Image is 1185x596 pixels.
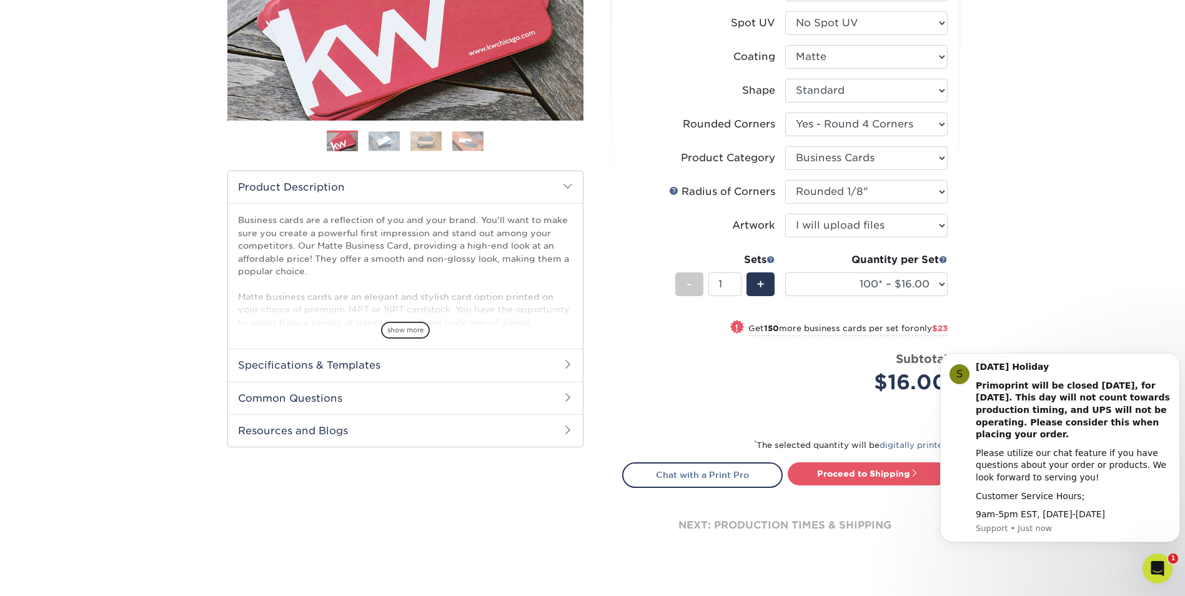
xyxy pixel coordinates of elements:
[228,171,583,203] h2: Product Description
[880,440,948,450] a: digitally printed
[1143,554,1173,584] iframe: Intercom live chat
[327,126,358,157] img: Business Cards 01
[452,131,483,151] img: Business Cards 04
[3,558,106,592] iframe: Google Customer Reviews
[935,334,1185,562] iframe: Intercom notifications message
[622,488,948,563] div: next: production times & shipping
[622,462,783,487] a: Chat with a Print Pro
[932,324,948,333] span: $23
[914,324,948,333] span: only
[369,131,400,151] img: Business Cards 02
[748,324,948,336] small: Get more business cards per set for
[731,16,775,31] div: Spot UV
[764,324,779,333] strong: 150
[896,352,948,365] strong: Subtotal
[1168,554,1178,564] span: 1
[238,214,573,392] p: Business cards are a reflection of you and your brand. You'll want to make sure you create a powe...
[681,151,775,166] div: Product Category
[756,275,765,294] span: +
[785,252,948,267] div: Quantity per Set
[675,252,775,267] div: Sets
[732,218,775,233] div: Artwork
[735,321,738,334] span: !
[687,275,692,294] span: -
[228,382,583,414] h2: Common Questions
[795,367,948,397] div: $16.00
[742,83,775,98] div: Shape
[733,49,775,64] div: Coating
[228,349,583,381] h2: Specifications & Templates
[410,131,442,151] img: Business Cards 03
[754,440,948,450] small: The selected quantity will be
[381,322,430,339] span: show more
[683,117,775,132] div: Rounded Corners
[228,414,583,447] h2: Resources and Blogs
[788,462,948,485] a: Proceed to Shipping
[669,184,775,199] div: Radius of Corners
